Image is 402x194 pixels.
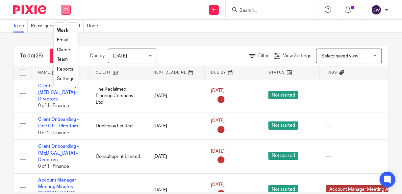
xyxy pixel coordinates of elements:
td: [DATE] [147,140,204,174]
span: Not started [268,121,298,130]
span: 0 of 1 · Finance [38,104,69,108]
a: Settings [57,76,74,81]
span: Tags [326,71,338,74]
span: (28) [34,53,43,58]
img: Pixie [13,5,46,14]
td: Drinkeasy Limited [89,113,147,140]
span: Select saved view [321,54,358,58]
span: [DATE] [113,54,127,58]
a: Done [87,20,101,32]
span: Not started [268,91,298,99]
span: [DATE] [211,149,225,154]
td: [DATE] [147,113,204,140]
a: Reassigned [31,20,59,32]
span: Not started [268,152,298,160]
a: Client Onboarding - [MEDICAL_DATA] - Directors [38,144,79,162]
a: Email [57,38,68,42]
a: Reports [57,67,73,72]
a: Client Onboarding - One Off - Directors [38,117,79,128]
span: [DATE] [211,88,225,93]
a: Work [57,28,68,33]
td: Consultaprint Limited [89,140,147,174]
span: View Settings [283,54,311,58]
span: Filter [258,54,269,58]
input: Search [239,8,298,14]
span: 0 of 1 · Finance [38,164,69,169]
p: Due by [90,53,105,59]
a: Team [57,57,68,62]
a: Clients [57,48,71,52]
h1: To do [20,53,43,59]
span: 0 of 2 · Finance [38,131,69,135]
a: Client Onboarding - [MEDICAL_DATA] - Directors [38,84,79,102]
a: To do [13,20,28,32]
span: [DATE] [211,183,225,187]
a: + Add task [50,49,78,63]
span: [DATE] [211,119,225,123]
img: svg%3E [371,5,382,15]
td: The Reclaimed Flooring Company Ltd [89,79,147,113]
td: [DATE] [147,79,204,113]
a: Snoozed [62,20,84,32]
span: Not started [268,185,298,193]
